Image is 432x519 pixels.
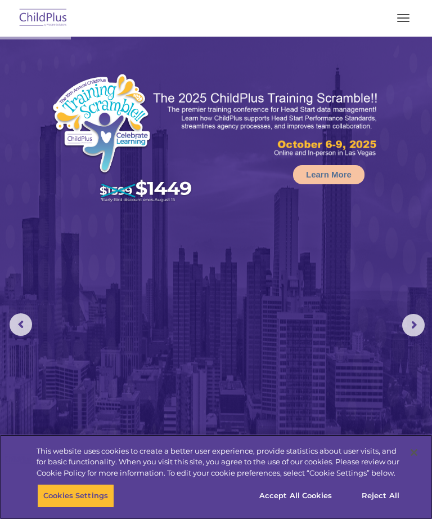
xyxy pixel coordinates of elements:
a: Learn More [293,165,364,184]
button: Cookies Settings [37,484,114,508]
button: Reject All [345,484,416,508]
button: Accept All Cookies [253,484,338,508]
div: This website uses cookies to create a better user experience, provide statistics about user visit... [37,446,402,479]
img: ChildPlus by Procare Solutions [17,5,70,32]
button: Close [402,440,426,465]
